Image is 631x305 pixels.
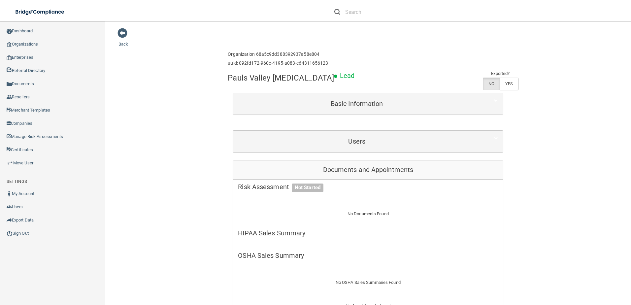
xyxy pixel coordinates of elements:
[238,100,476,107] h5: Basic Information
[7,42,12,47] img: organization-icon.f8decf85.png
[7,218,12,223] img: icon-export.b9366987.png
[483,70,518,78] td: Exported?
[233,160,503,180] div: Documents and Appointments
[228,74,334,82] h4: Pauls Valley [MEDICAL_DATA]
[292,184,323,192] span: Not Started
[238,134,498,149] a: Users
[7,160,13,166] img: briefcase.64adab9b.png
[238,183,498,190] h5: Risk Assessment
[238,138,476,145] h5: Users
[7,29,12,34] img: ic_dashboard_dark.d01f4a41.png
[233,202,503,226] div: No Documents Found
[238,96,498,111] a: Basic Information
[7,230,13,236] img: ic_power_dark.7ecde6b1.png
[334,9,340,15] img: ic-search.3b580494.png
[7,55,12,60] img: enterprise.0d942306.png
[345,6,406,18] input: Search
[500,78,518,90] label: YES
[10,5,71,19] img: bridge_compliance_login_screen.278c3ca4.svg
[233,271,503,294] div: No OSHA Sales Summaries Found
[7,178,27,186] label: SETTINGS
[517,258,623,285] iframe: Drift Widget Chat Controller
[7,94,12,100] img: ic_reseller.de258add.png
[340,70,354,82] p: Lead
[118,34,128,47] a: Back
[228,61,328,66] h6: uuid: 092fd172-960c-4195-a083-c64311656123
[7,204,12,210] img: icon-users.e205127d.png
[7,191,12,196] img: ic_user_dark.df1a06c3.png
[228,52,328,57] h6: Organization 68a5c9dd388392937a58e804
[483,78,500,90] label: NO
[238,252,498,259] h5: OSHA Sales Summary
[238,229,498,237] h5: HIPAA Sales Summary
[7,82,12,87] img: icon-documents.8dae5593.png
